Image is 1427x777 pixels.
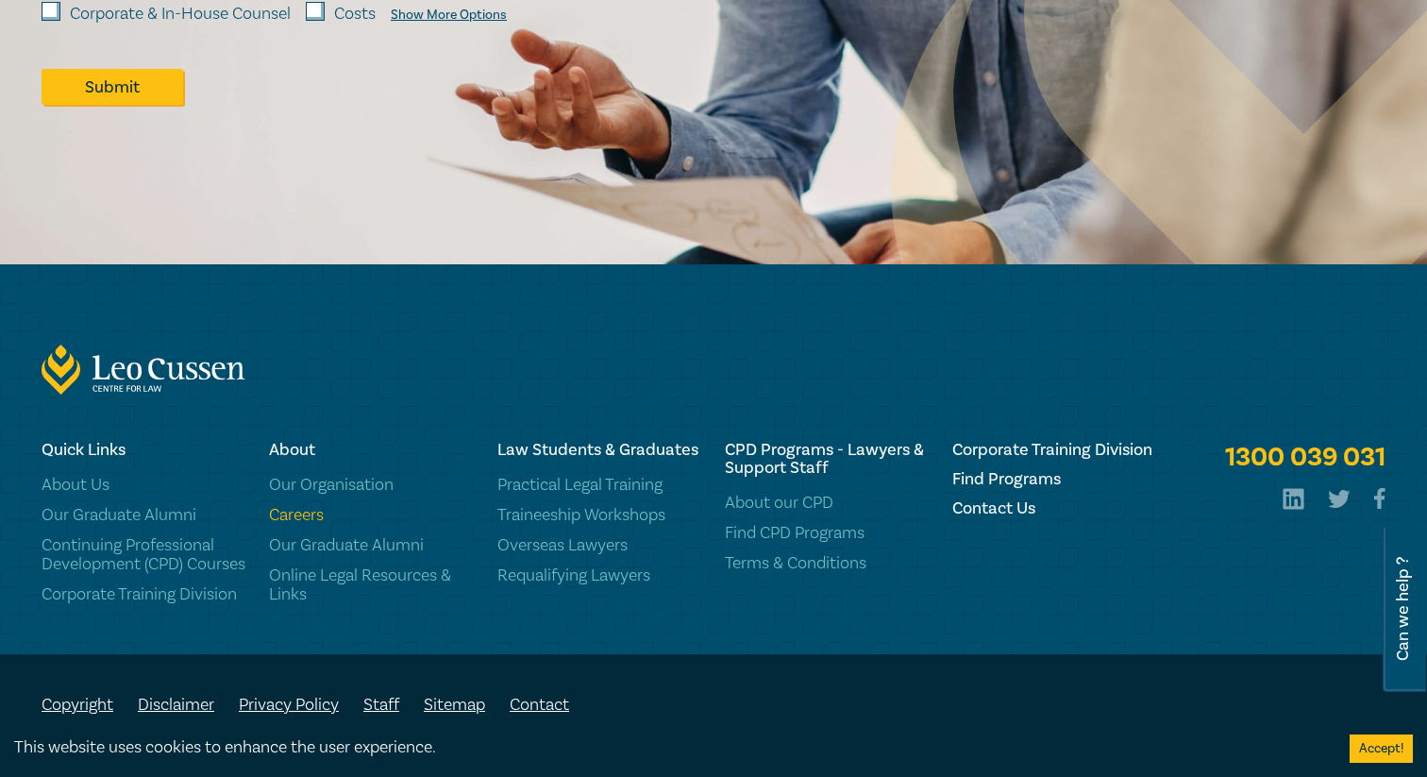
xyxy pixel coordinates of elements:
div: This website uses cookies to enhance the user experience. [14,735,1321,760]
a: 1300 039 031 [1225,441,1385,475]
h6: CPD Programs - Lawyers & Support Staff [725,441,930,477]
a: Continuing Professional Development (CPD) Courses [42,536,246,574]
a: Overseas Lawyers [497,536,702,555]
a: Our Graduate Alumni [269,536,474,555]
a: Requalifying Lawyers [497,566,702,585]
h6: About [269,441,474,459]
a: Contact Us [952,499,1157,517]
a: Corporate Training Division [42,585,246,604]
a: Online Legal Resources & Links [269,566,474,604]
a: Disclaimer [138,694,214,716]
a: Find Programs [952,470,1157,488]
a: Corporate Training Division [952,441,1157,459]
div: Show More Options [391,8,507,23]
a: Traineeship Workshops [497,506,702,525]
a: Our Graduate Alumni [42,506,246,525]
span: Can we help ? [1394,537,1412,681]
a: Terms & Conditions [725,554,930,573]
h6: Quick Links [42,441,246,459]
a: Privacy Policy [239,694,339,716]
a: Our Organisation [269,476,474,495]
label: Corporate & In-House Counsel [70,2,291,26]
button: Submit [42,69,183,105]
a: Practical Legal Training [497,476,702,495]
a: Sitemap [424,694,485,716]
a: Careers [269,506,474,525]
h6: Law Students & Graduates [497,441,702,459]
a: About Us [42,476,246,495]
a: Find CPD Programs [725,524,930,543]
a: About our CPD [725,494,930,513]
button: Accept cookies [1350,735,1413,763]
a: Contact [510,694,569,716]
a: Copyright [42,694,113,716]
label: Costs [334,2,376,26]
a: Staff [363,694,399,716]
